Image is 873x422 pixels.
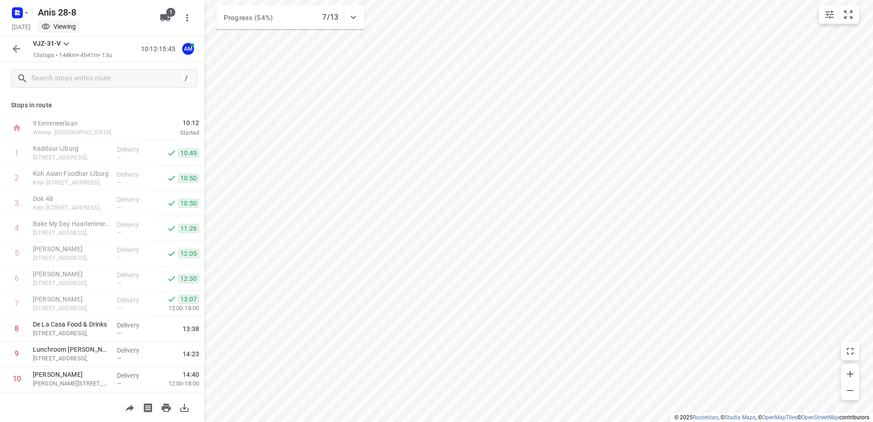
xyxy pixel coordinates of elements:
span: — [117,179,121,186]
p: Koh Asian Foodbar IJburg [33,169,110,178]
span: 10:12 [139,118,199,127]
div: 7 [15,299,19,308]
p: 12:00-18:00 [154,304,199,313]
div: Progress (54%)7/13 [216,5,364,29]
a: Routetitan [693,414,718,421]
span: 13:38 [183,324,199,333]
p: [STREET_ADDRESS], [33,304,110,313]
p: [STREET_ADDRESS], [33,153,110,162]
p: 12:00-18:00 [154,379,199,388]
p: Delivery [117,245,151,254]
div: 1 [15,148,19,157]
p: Kaddour IJburg [33,144,110,153]
p: [PERSON_NAME][STREET_ADDRESS], [33,379,110,388]
p: Delivery [117,270,151,280]
p: 7/13 [322,12,338,23]
div: 4 [15,224,19,232]
span: — [117,305,121,311]
p: Delivery [117,195,151,204]
span: — [117,154,121,161]
p: [PERSON_NAME] [33,295,110,304]
div: 2 [15,174,19,182]
span: — [117,204,121,211]
span: 10:50 [178,199,199,208]
svg: Done [167,174,176,183]
span: 12:30 [178,274,199,283]
p: [STREET_ADDRESS], [33,253,110,263]
p: [STREET_ADDRESS], [33,354,110,363]
span: Progress (54%) [224,14,273,22]
div: 9 [15,349,19,358]
span: 10:50 [178,174,199,183]
span: 12:05 [178,249,199,258]
p: [STREET_ADDRESS], [33,329,110,338]
div: small contained button group [819,5,859,24]
p: Started [139,128,199,137]
svg: Done [167,295,176,304]
svg: Done [167,148,176,158]
p: [PERSON_NAME] [33,244,110,253]
span: Share route [121,403,139,411]
span: Print shipping labels [139,403,157,411]
div: 3 [15,199,19,207]
div: You are currently in view mode. To make any changes, go to edit project. [41,22,76,31]
p: De La Casa Food & Drinks [33,320,110,329]
span: — [117,330,121,337]
p: Krijn [STREET_ADDRESS], [33,203,110,212]
div: 6 [15,274,19,283]
a: Stadia Maps [725,414,756,421]
div: / [181,74,191,84]
p: Delivery [117,295,151,305]
span: Download route [175,403,194,411]
p: 9 Eemmeerlaan [33,119,128,128]
li: © 2025 , © , © © contributors [674,414,869,421]
span: — [117,254,121,261]
span: 14:40 [183,370,199,379]
span: 1 [166,8,175,17]
button: Fit zoom [839,5,857,24]
div: 8 [15,324,19,333]
span: 13:07 [178,295,199,304]
span: — [117,355,121,362]
div: 5 [15,249,19,258]
p: Stops in route [11,100,194,110]
p: Weesp, [GEOGRAPHIC_DATA] [33,128,128,137]
span: Assigned to Anis M [179,44,197,53]
p: Dok 48 [33,194,110,203]
span: — [117,280,121,286]
p: Bake My Day Haarlemmerstraat B.V. [33,219,110,228]
a: OpenMapTiles [762,414,797,421]
p: Delivery [117,220,151,229]
a: OpenStreetMap [801,414,839,421]
svg: Done [167,274,176,283]
input: Search stops within route [32,72,181,86]
p: [PERSON_NAME] [33,269,110,279]
p: [STREET_ADDRESS], [33,279,110,288]
p: [STREET_ADDRESS], [33,228,110,237]
p: Lunchroom [PERSON_NAME] [33,345,110,354]
button: Map settings [820,5,839,24]
svg: Done [167,224,176,233]
span: 14:23 [183,349,199,359]
p: 13 stops • 144km • 4h41m • 13u [33,51,112,60]
p: 10:12-15:45 [141,44,179,54]
p: [PERSON_NAME] [33,370,110,379]
p: Delivery [117,371,151,380]
button: 1 [156,9,174,27]
div: 10 [13,375,21,383]
p: Krijn [STREET_ADDRESS], [33,178,110,187]
span: 10:49 [178,148,199,158]
span: 11:26 [178,224,199,233]
span: — [117,380,121,387]
svg: Done [167,199,176,208]
p: Delivery [117,321,151,330]
span: Print route [157,403,175,411]
p: Delivery [117,346,151,355]
p: Delivery [117,145,151,154]
span: — [117,229,121,236]
svg: Done [167,249,176,258]
p: Delivery [117,170,151,179]
p: VJZ-31-V [33,39,61,48]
